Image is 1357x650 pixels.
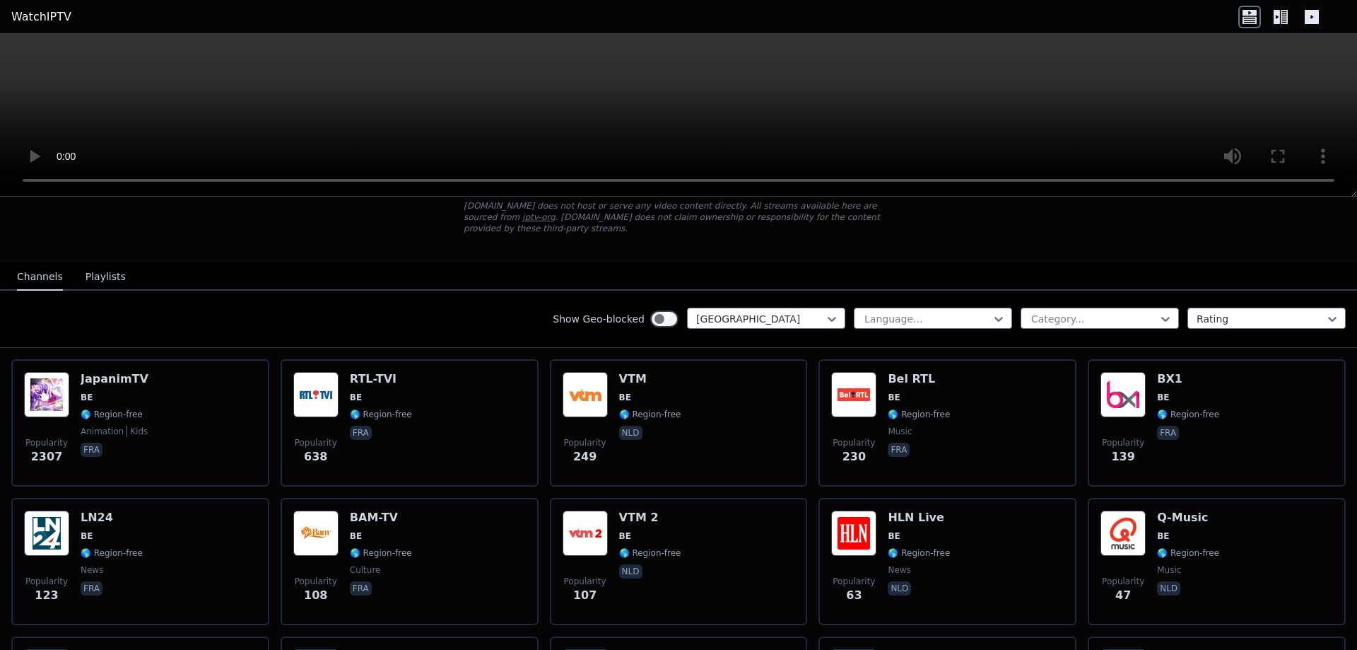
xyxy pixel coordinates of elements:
span: BE [1157,392,1169,403]
span: BE [81,392,93,403]
span: 🌎 Region-free [1157,547,1219,559]
p: nld [888,581,911,596]
img: BX1 [1100,372,1146,417]
span: Popularity [564,576,606,587]
h6: JapanimTV [81,372,148,386]
span: Popularity [295,576,337,587]
h6: VTM [619,372,681,386]
p: [DOMAIN_NAME] does not host or serve any video content directly. All streams available here are s... [464,200,893,234]
span: 2307 [31,448,63,465]
p: nld [619,564,642,579]
span: 123 [35,587,58,604]
span: 230 [842,448,866,465]
h6: Q-Music [1157,511,1219,525]
span: BE [888,392,900,403]
p: nld [619,426,642,440]
span: 🌎 Region-free [888,547,950,559]
span: Popularity [833,576,875,587]
p: fra [888,443,910,457]
img: BAM-TV [293,511,339,556]
span: music [1157,564,1181,576]
a: WatchIPTV [11,8,71,25]
span: BE [1157,530,1169,542]
span: BE [350,392,362,403]
span: 139 [1111,448,1134,465]
span: BE [888,530,900,542]
img: Bel RTL [831,372,876,417]
span: news [81,564,103,576]
span: 🌎 Region-free [619,409,681,420]
h6: HLN Live [888,511,950,525]
img: RTL-TVI [293,372,339,417]
span: Popularity [1102,437,1144,448]
span: BE [350,530,362,542]
p: fra [81,581,102,596]
button: Playlists [86,264,126,291]
span: 249 [573,448,597,465]
span: 🌎 Region-free [81,547,143,559]
h6: LN24 [81,511,143,525]
span: 638 [304,448,327,465]
button: Channels [17,264,63,291]
span: Popularity [25,576,68,587]
p: fra [350,426,372,440]
img: Q-Music [1100,511,1146,556]
img: HLN Live [831,511,876,556]
h6: RTL-TVI [350,372,412,386]
span: BE [81,530,93,542]
h6: VTM 2 [619,511,681,525]
span: BE [619,530,631,542]
span: 47 [1115,587,1131,604]
label: Show Geo-blocked [553,312,645,326]
span: animation [81,426,124,437]
img: VTM 2 [563,511,608,556]
span: Popularity [295,437,337,448]
span: 🌎 Region-free [81,409,143,420]
span: 🌎 Region-free [1157,409,1219,420]
span: 🌎 Region-free [350,409,412,420]
span: 63 [846,587,862,604]
span: Popularity [1102,576,1144,587]
span: Popularity [564,437,606,448]
span: 🌎 Region-free [619,547,681,559]
p: fra [81,443,102,457]
span: music [888,426,912,437]
span: BE [619,392,631,403]
img: JapanimTV [24,372,69,417]
p: nld [1157,581,1180,596]
span: 108 [304,587,327,604]
span: culture [350,564,381,576]
h6: BX1 [1157,372,1219,386]
h6: BAM-TV [350,511,412,525]
img: LN24 [24,511,69,556]
span: kids [127,426,148,437]
p: fra [350,581,372,596]
span: 🌎 Region-free [888,409,950,420]
span: 🌎 Region-free [350,547,412,559]
p: fra [1157,426,1179,440]
a: iptv-org [522,212,556,222]
img: VTM [563,372,608,417]
span: news [888,564,910,576]
span: Popularity [25,437,68,448]
h6: Bel RTL [888,372,950,386]
span: 107 [573,587,597,604]
span: Popularity [833,437,875,448]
